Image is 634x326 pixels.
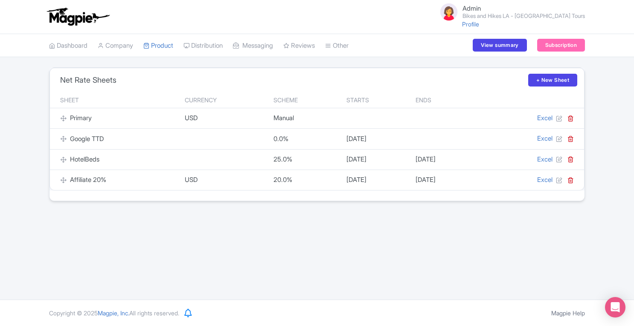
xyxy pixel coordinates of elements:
[341,149,410,170] td: [DATE]
[551,309,585,317] a: Magpie Help
[341,129,410,149] td: [DATE]
[98,309,129,317] span: Magpie, Inc.
[325,34,349,58] a: Other
[537,39,585,52] a: Subscription
[433,2,585,22] a: Admin Bikes and Hikes LA - [GEOGRAPHIC_DATA] Tours
[473,39,526,52] a: View summary
[537,134,553,142] a: Excel
[439,2,459,22] img: avatar_key_member-9c1dde93af8b07d7383eb8b5fb890c87.png
[268,92,341,108] th: Scheme
[268,149,341,170] td: 25.0%
[462,13,585,19] small: Bikes and Hikes LA - [GEOGRAPHIC_DATA] Tours
[462,20,479,28] a: Profile
[180,108,269,129] td: USD
[60,175,174,185] div: Affiliate 20%
[341,92,410,108] th: Starts
[45,7,111,26] img: logo-ab69f6fb50320c5b225c76a69d11143b.png
[268,129,341,149] td: 0.0%
[60,155,174,164] div: HotelBeds
[60,113,174,123] div: Primary
[49,34,87,58] a: Dashboard
[50,92,180,108] th: Sheet
[98,34,133,58] a: Company
[183,34,223,58] a: Distribution
[60,134,174,144] div: Google TTD
[605,297,625,317] div: Open Intercom Messenger
[268,108,341,129] td: Manual
[537,155,553,163] a: Excel
[462,4,481,12] span: Admin
[341,170,410,190] td: [DATE]
[283,34,315,58] a: Reviews
[528,74,577,87] a: + New Sheet
[268,170,341,190] td: 20.0%
[180,170,269,190] td: USD
[180,92,269,108] th: Currency
[410,92,474,108] th: Ends
[233,34,273,58] a: Messaging
[410,170,474,190] td: [DATE]
[537,114,553,122] a: Excel
[44,309,184,317] div: Copyright © 2025 All rights reserved.
[537,176,553,184] a: Excel
[410,149,474,170] td: [DATE]
[143,34,173,58] a: Product
[60,75,116,85] h3: Net Rate Sheets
